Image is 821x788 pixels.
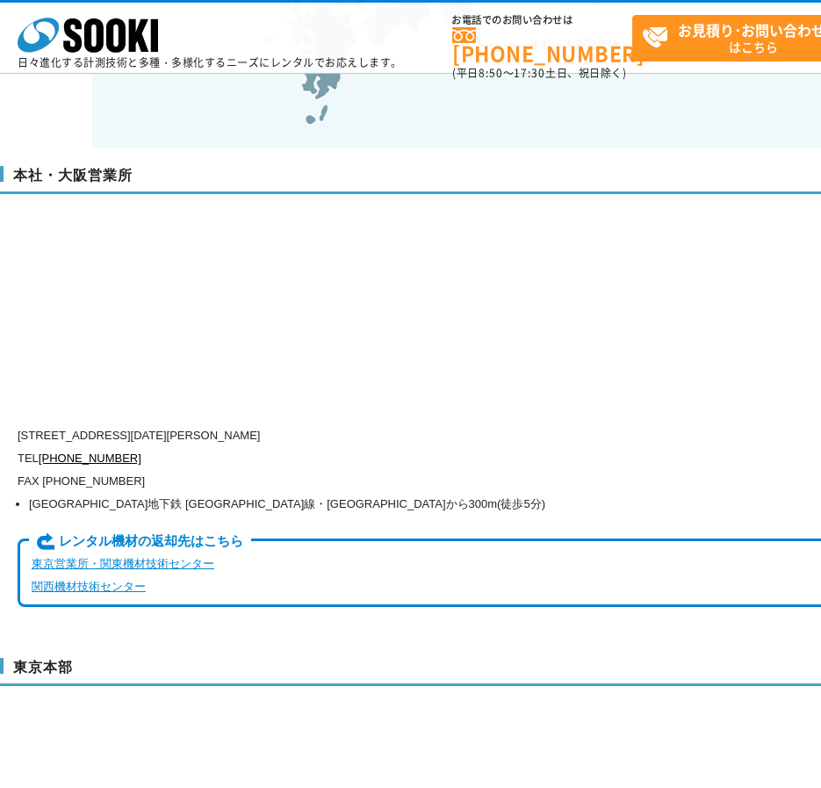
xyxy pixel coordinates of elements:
span: (平日 ～ 土日、祝日除く) [452,65,626,81]
a: 関西機材技術センター [32,580,146,593]
a: 東京営業所・関東機材技術センター [32,557,214,570]
span: レンタル機材の返却先はこちら [29,532,251,552]
span: 8:50 [479,65,503,81]
a: [PHONE_NUMBER] [39,452,141,465]
span: 17:30 [514,65,545,81]
p: 日々進化する計測技術と多種・多様化するニーズにレンタルでお応えします。 [18,57,402,68]
span: お電話でのお問い合わせは [452,15,632,25]
a: [PHONE_NUMBER] [452,27,632,63]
